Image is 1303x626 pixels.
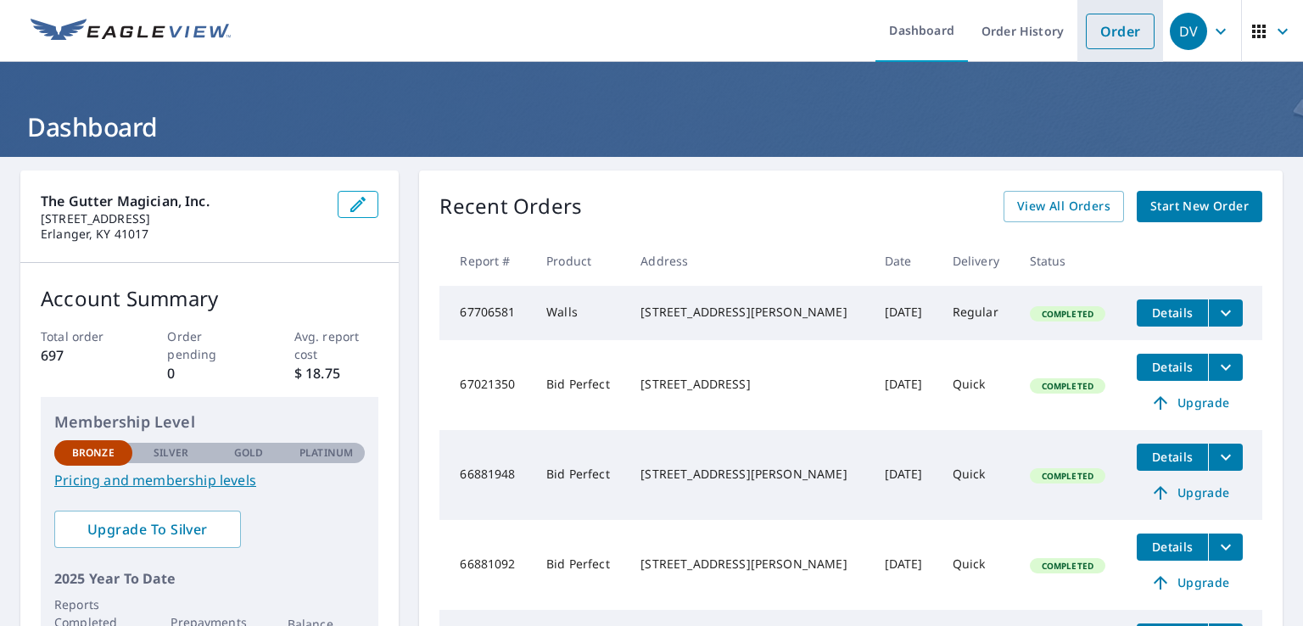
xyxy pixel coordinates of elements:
[871,520,939,610] td: [DATE]
[627,236,870,286] th: Address
[1032,308,1104,320] span: Completed
[533,430,627,520] td: Bid Perfect
[871,286,939,340] td: [DATE]
[54,411,365,433] p: Membership Level
[939,340,1016,430] td: Quick
[1137,354,1208,381] button: detailsBtn-67021350
[54,568,365,589] p: 2025 Year To Date
[72,445,115,461] p: Bronze
[871,430,939,520] td: [DATE]
[1137,569,1243,596] a: Upgrade
[41,345,126,366] p: 697
[54,511,241,548] a: Upgrade To Silver
[1032,560,1104,572] span: Completed
[939,236,1016,286] th: Delivery
[939,430,1016,520] td: Quick
[1147,539,1198,555] span: Details
[1137,444,1208,471] button: detailsBtn-66881948
[1208,299,1243,327] button: filesDropdownBtn-67706581
[294,363,379,383] p: $ 18.75
[533,520,627,610] td: Bid Perfect
[167,327,252,363] p: Order pending
[640,376,857,393] div: [STREET_ADDRESS]
[533,236,627,286] th: Product
[439,286,533,340] td: 67706581
[1017,196,1110,217] span: View All Orders
[1137,534,1208,561] button: detailsBtn-66881092
[439,430,533,520] td: 66881948
[640,304,857,321] div: [STREET_ADDRESS][PERSON_NAME]
[533,340,627,430] td: Bid Perfect
[54,470,365,490] a: Pricing and membership levels
[1032,380,1104,392] span: Completed
[167,363,252,383] p: 0
[1208,444,1243,471] button: filesDropdownBtn-66881948
[1150,196,1249,217] span: Start New Order
[1137,389,1243,416] a: Upgrade
[1086,14,1155,49] a: Order
[1147,573,1233,593] span: Upgrade
[31,19,231,44] img: EV Logo
[1137,479,1243,506] a: Upgrade
[41,211,324,226] p: [STREET_ADDRESS]
[640,466,857,483] div: [STREET_ADDRESS][PERSON_NAME]
[294,327,379,363] p: Avg. report cost
[41,226,324,242] p: Erlanger, KY 41017
[939,520,1016,610] td: Quick
[1016,236,1124,286] th: Status
[439,520,533,610] td: 66881092
[1147,449,1198,465] span: Details
[1147,483,1233,503] span: Upgrade
[41,191,324,211] p: The Gutter Magician, Inc.
[1147,305,1198,321] span: Details
[299,445,353,461] p: Platinum
[1032,470,1104,482] span: Completed
[68,520,227,539] span: Upgrade To Silver
[439,340,533,430] td: 67021350
[20,109,1283,144] h1: Dashboard
[1147,393,1233,413] span: Upgrade
[533,286,627,340] td: Walls
[234,445,263,461] p: Gold
[1137,191,1262,222] a: Start New Order
[1170,13,1207,50] div: DV
[1137,299,1208,327] button: detailsBtn-67706581
[154,445,189,461] p: Silver
[41,327,126,345] p: Total order
[1004,191,1124,222] a: View All Orders
[871,236,939,286] th: Date
[1208,534,1243,561] button: filesDropdownBtn-66881092
[439,236,533,286] th: Report #
[640,556,857,573] div: [STREET_ADDRESS][PERSON_NAME]
[41,283,378,314] p: Account Summary
[439,191,582,222] p: Recent Orders
[1147,359,1198,375] span: Details
[939,286,1016,340] td: Regular
[871,340,939,430] td: [DATE]
[1208,354,1243,381] button: filesDropdownBtn-67021350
